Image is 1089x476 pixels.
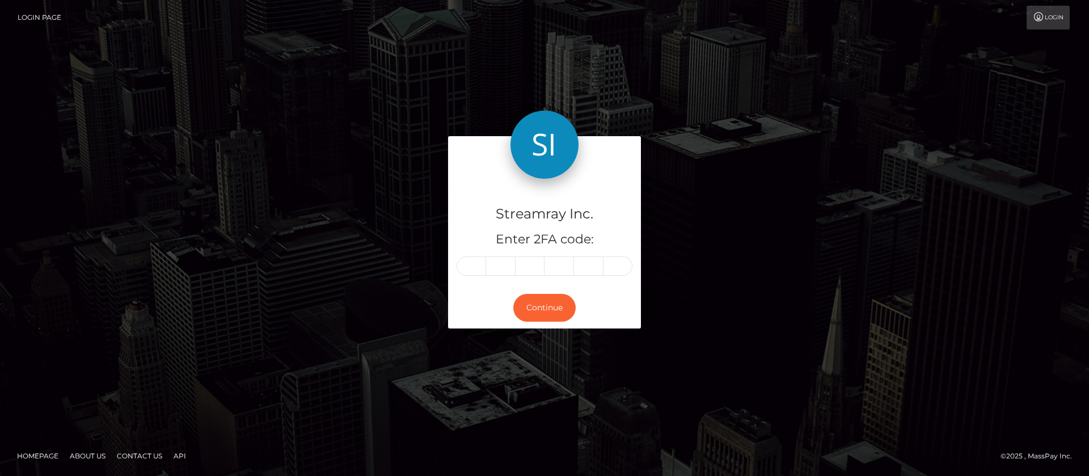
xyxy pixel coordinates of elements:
a: Login [1027,6,1070,30]
h4: Streamray Inc. [457,204,632,224]
button: Continue [513,294,576,322]
a: API [169,447,191,465]
a: About Us [65,447,110,465]
h5: Enter 2FA code: [457,231,632,248]
a: Contact Us [112,447,167,465]
div: © 2025 , MassPay Inc. [1001,450,1080,462]
img: Streamray Inc. [510,111,579,179]
a: Login Page [18,6,61,30]
a: Homepage [12,447,63,465]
